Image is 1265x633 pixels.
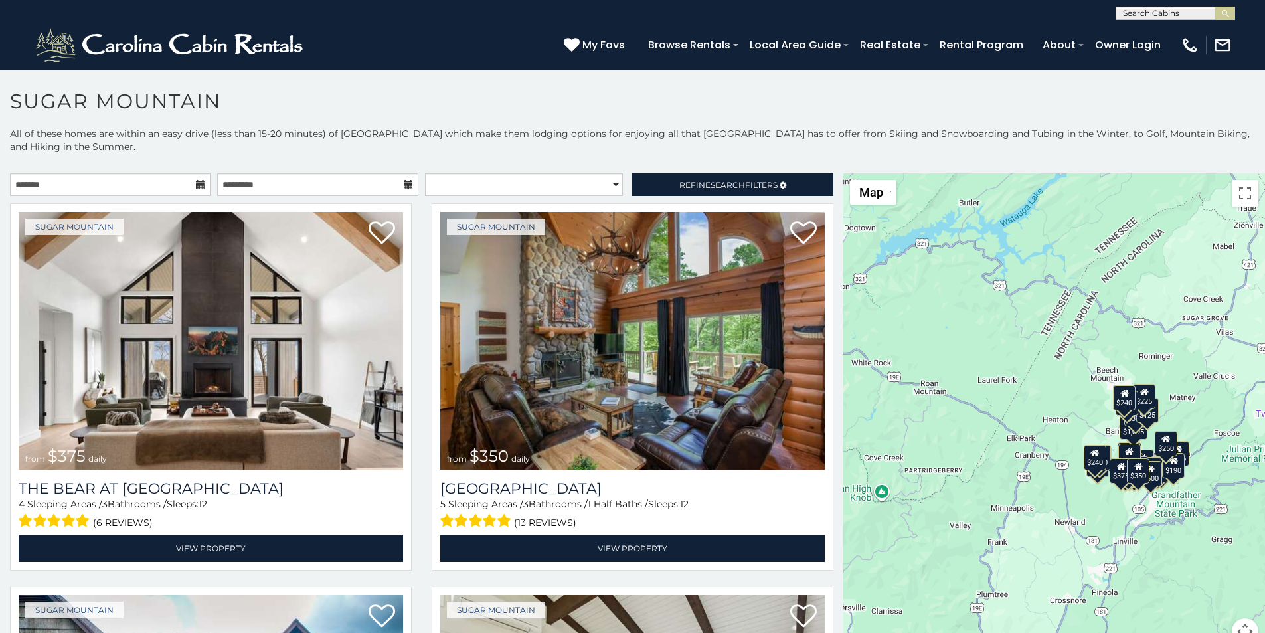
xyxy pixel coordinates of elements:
img: White-1-2.png [33,25,309,65]
a: Add to favorites [369,220,395,248]
a: Rental Program [933,33,1030,56]
span: 3 [523,498,529,510]
div: $375 [1110,458,1133,484]
a: The Bear At [GEOGRAPHIC_DATA] [19,480,403,497]
a: View Property [19,535,403,562]
div: $240 [1084,445,1106,470]
img: mail-regular-white.png [1213,36,1232,54]
div: $1,095 [1120,414,1147,440]
span: 3 [102,498,108,510]
span: (6 reviews) [93,514,153,531]
a: View Property [440,535,825,562]
a: [GEOGRAPHIC_DATA] [440,480,825,497]
a: Browse Rentals [641,33,737,56]
h3: The Bear At Sugar Mountain [19,480,403,497]
div: $225 [1134,384,1156,409]
div: $300 [1118,444,1141,469]
a: Add to favorites [790,220,817,248]
div: $350 [1128,458,1150,484]
a: Owner Login [1088,33,1167,56]
span: $375 [48,446,86,466]
button: Change map style [850,180,896,205]
div: $190 [1118,442,1140,468]
a: Sugar Mountain [25,219,124,235]
div: $200 [1132,450,1154,475]
a: My Favs [564,37,628,54]
span: from [447,454,467,464]
a: About [1036,33,1082,56]
div: $195 [1146,457,1169,482]
span: 4 [19,498,25,510]
a: Sugar Mountain [447,602,545,618]
span: 5 [440,498,446,510]
a: Sugar Mountain [447,219,545,235]
a: Add to favorites [790,603,817,631]
span: Refine Filters [679,180,778,190]
span: Map [859,185,883,199]
div: $125 [1136,398,1159,423]
span: daily [88,454,107,464]
a: Add to favorites [369,603,395,631]
div: $240 [1114,385,1136,410]
button: Toggle fullscreen view [1232,180,1258,207]
a: The Bear At Sugar Mountain from $375 daily [19,212,403,470]
div: $500 [1139,461,1162,486]
div: $190 [1163,453,1185,478]
span: $350 [469,446,509,466]
span: 1 Half Baths / [588,498,648,510]
span: My Favs [582,37,625,53]
div: $250 [1155,431,1177,456]
a: Sugar Mountain [25,602,124,618]
img: The Bear At Sugar Mountain [19,212,403,470]
span: 12 [680,498,689,510]
span: Search [711,180,745,190]
h3: Grouse Moor Lodge [440,480,825,497]
a: Grouse Moor Lodge from $350 daily [440,212,825,470]
span: from [25,454,45,464]
a: Local Area Guide [743,33,847,56]
img: phone-regular-white.png [1181,36,1199,54]
span: daily [511,454,530,464]
img: Grouse Moor Lodge [440,212,825,470]
span: (13 reviews) [514,514,576,531]
div: Sleeping Areas / Bathrooms / Sleeps: [19,497,403,531]
span: 12 [199,498,207,510]
div: $155 [1167,441,1189,466]
a: RefineSearchFilters [632,173,833,196]
div: Sleeping Areas / Bathrooms / Sleeps: [440,497,825,531]
a: Real Estate [853,33,927,56]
